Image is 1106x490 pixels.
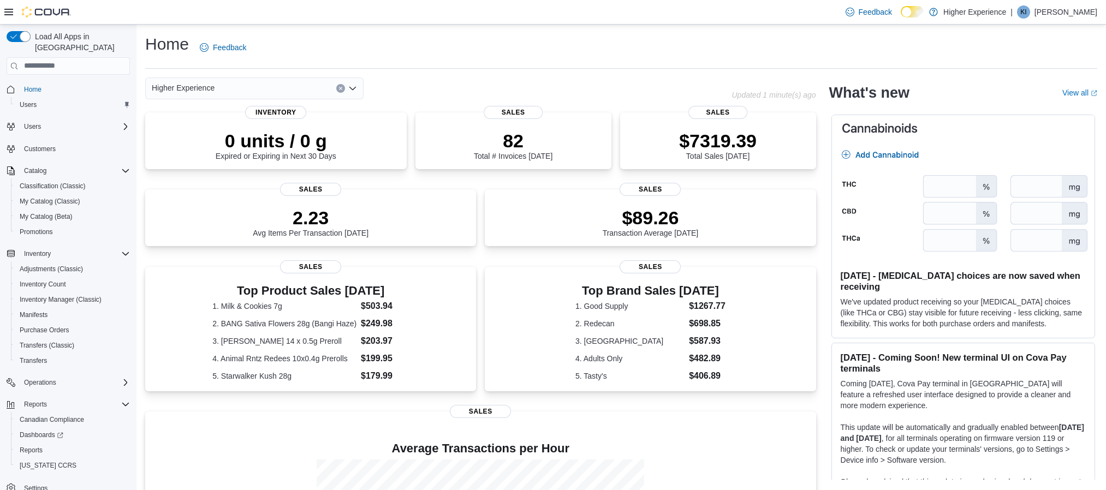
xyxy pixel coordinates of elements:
p: [PERSON_NAME] [1034,5,1097,19]
p: Higher Experience [943,5,1006,19]
span: Purchase Orders [20,326,69,334]
a: Reports [15,444,47,457]
button: Classification (Classic) [11,178,134,194]
span: Sales [280,260,341,273]
dd: $482.89 [689,352,726,365]
dt: 1. Milk & Cookies 7g [212,301,356,312]
span: My Catalog (Classic) [15,195,130,208]
a: My Catalog (Classic) [15,195,85,208]
span: [US_STATE] CCRS [20,461,76,470]
button: Transfers [11,353,134,368]
button: Inventory Manager (Classic) [11,292,134,307]
button: [US_STATE] CCRS [11,458,134,473]
a: Home [20,83,46,96]
a: Feedback [841,1,896,23]
dt: 5. Tasty's [575,371,685,381]
span: Transfers [15,354,130,367]
span: Reports [24,400,47,409]
span: Users [20,120,130,133]
button: Canadian Compliance [11,412,134,427]
span: Sales [620,183,681,196]
dd: $249.98 [361,317,409,330]
a: Users [15,98,41,111]
button: Promotions [11,224,134,240]
dd: $587.93 [689,334,726,348]
button: Manifests [11,307,134,322]
span: Manifests [15,308,130,321]
button: Inventory [2,246,134,261]
dt: 4. Adults Only [575,353,685,364]
a: Inventory Count [15,278,70,291]
span: My Catalog (Beta) [15,210,130,223]
button: Reports [2,397,134,412]
div: Expired or Expiring in Next 30 Days [216,130,336,160]
span: Inventory Count [15,278,130,291]
span: Manifests [20,310,47,319]
dt: 2. Redecan [575,318,685,329]
a: My Catalog (Beta) [15,210,77,223]
span: Washington CCRS [15,459,130,472]
span: Users [15,98,130,111]
button: Catalog [2,163,134,178]
a: Dashboards [15,428,68,441]
p: $89.26 [603,207,699,229]
span: Classification (Classic) [15,180,130,193]
h3: [DATE] - [MEDICAL_DATA] choices are now saved when receiving [841,270,1086,292]
span: Higher Experience [152,81,215,94]
h2: What's new [829,84,909,101]
span: Feedback [859,7,892,17]
button: My Catalog (Classic) [11,194,134,209]
span: Operations [24,378,56,387]
a: [US_STATE] CCRS [15,459,81,472]
div: Total # Invoices [DATE] [474,130,552,160]
span: Canadian Compliance [20,415,84,424]
span: Home [20,82,130,96]
button: Clear input [336,84,345,93]
div: Kevin Ikeno [1017,5,1030,19]
button: Reports [11,443,134,458]
span: Inventory [245,106,306,119]
div: Avg Items Per Transaction [DATE] [253,207,368,237]
span: Users [20,100,37,109]
dt: 2. BANG Sativa Flowers 28g (Bangi Haze) [212,318,356,329]
span: Promotions [15,225,130,238]
dd: $199.95 [361,352,409,365]
span: Dashboards [20,431,63,439]
input: Dark Mode [901,6,924,17]
a: View allExternal link [1062,88,1097,97]
p: This update will be automatically and gradually enabled between , for all terminals operating on ... [841,422,1086,465]
svg: External link [1091,90,1097,97]
span: Purchase Orders [15,324,130,337]
span: Customers [20,142,130,156]
h1: Home [145,33,189,55]
span: KI [1020,5,1026,19]
a: Dashboards [11,427,134,443]
h4: Average Transactions per Hour [154,442,807,455]
button: Inventory [20,247,55,260]
span: Inventory [24,249,51,258]
button: Customers [2,141,134,157]
span: Load All Apps in [GEOGRAPHIC_DATA] [31,31,130,53]
span: Sales [280,183,341,196]
div: Total Sales [DATE] [679,130,757,160]
dd: $1267.77 [689,300,726,313]
dt: 3. [PERSON_NAME] 14 x 0.5g Preroll [212,336,356,346]
span: Feedback [213,42,246,53]
a: Inventory Manager (Classic) [15,293,106,306]
span: Home [24,85,41,94]
dt: 3. [GEOGRAPHIC_DATA] [575,336,685,346]
dd: $406.89 [689,369,726,383]
span: Inventory [20,247,130,260]
span: My Catalog (Beta) [20,212,73,221]
span: Transfers (Classic) [15,339,130,352]
a: Customers [20,142,60,156]
a: Feedback [195,37,251,58]
button: Catalog [20,164,51,177]
span: Inventory Manager (Classic) [20,295,102,304]
img: Cova [22,7,71,17]
div: Transaction Average [DATE] [603,207,699,237]
p: We've updated product receiving so your [MEDICAL_DATA] choices (like THCa or CBG) stay visible fo... [841,296,1086,329]
span: My Catalog (Classic) [20,197,80,206]
button: Operations [20,376,61,389]
span: Inventory Manager (Classic) [15,293,130,306]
